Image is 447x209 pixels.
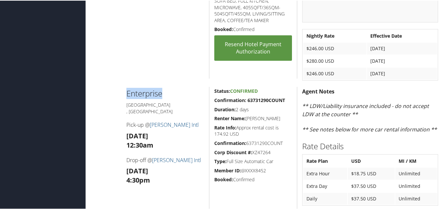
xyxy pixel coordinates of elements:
span: Confirmed [230,87,258,93]
em: ** LDW/Liability insurance included - do not accept LDW at the counter ** [302,102,429,118]
h5: Approx rental cost is 174.92 USD [214,124,292,137]
td: Unlimited [395,167,437,179]
strong: Booked: [214,25,233,32]
strong: Member ID: [214,167,241,173]
h5: Confirmed [214,176,292,182]
td: Extra Hour [303,167,347,179]
strong: Type: [214,157,226,164]
a: [PERSON_NAME] Intl [152,156,201,163]
a: Resend Hotel Payment Authorization [214,35,292,60]
strong: Confirmation: [214,139,246,146]
strong: Corp Discount #: [214,149,252,155]
td: [DATE] [367,67,437,79]
th: MI / KM [395,155,437,166]
strong: Renter Name: [214,115,246,121]
td: $37.50 USD [348,192,395,204]
strong: 12:30am [126,140,153,149]
strong: Confirmation: 63731290COUNT [214,96,285,103]
strong: Status: [214,87,230,93]
h5: [PERSON_NAME] [214,115,292,121]
a: [PERSON_NAME] Intl [150,121,199,128]
td: Daily [303,192,347,204]
strong: Rate Info: [214,124,236,130]
strong: 4:30pm [126,175,150,184]
h5: XZ47264 [214,149,292,155]
h4: Drop-off @ [126,156,204,163]
h4: Pick-up @ [126,121,204,128]
strong: [DATE] [126,166,148,175]
h5: Full Size Automatic Car [214,157,292,164]
th: Nightly Rate [303,29,366,41]
strong: Duration: [214,106,236,112]
h2: Rate Details [302,140,438,151]
h5: 63731290COUNT [214,139,292,146]
strong: Agent Notes [302,87,334,94]
td: $280.00 USD [303,54,366,66]
td: Unlimited [395,192,437,204]
td: [DATE] [367,54,437,66]
strong: Booked: [214,176,233,182]
th: Effective Date [367,29,437,41]
h5: Confirmed [214,25,292,32]
td: $37.50 USD [348,180,395,192]
td: [DATE] [367,42,437,54]
td: Unlimited [395,180,437,192]
h5: @XXXX8452 [214,167,292,173]
h2: Enterprise [126,87,204,98]
h5: 2 days [214,106,292,112]
em: ** See notes below for more car rental information ** [302,125,437,132]
h5: [GEOGRAPHIC_DATA] , [GEOGRAPHIC_DATA] [126,101,204,114]
td: $18.75 USD [348,167,395,179]
td: $246.00 USD [303,42,366,54]
th: USD [348,155,395,166]
strong: [DATE] [126,131,148,140]
th: Rate Plan [303,155,347,166]
td: $246.00 USD [303,67,366,79]
td: Extra Day [303,180,347,192]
